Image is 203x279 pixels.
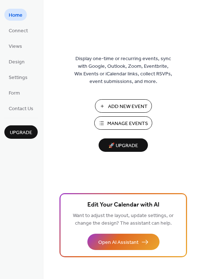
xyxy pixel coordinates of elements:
[73,211,174,228] span: Want to adjust the layout, update settings, or change the design? The assistant can help.
[87,234,159,250] button: Open AI Assistant
[4,40,26,52] a: Views
[4,71,32,83] a: Settings
[9,89,20,97] span: Form
[9,43,22,50] span: Views
[9,58,25,66] span: Design
[4,102,38,114] a: Contact Us
[107,120,148,128] span: Manage Events
[9,74,28,82] span: Settings
[10,129,32,137] span: Upgrade
[9,105,33,113] span: Contact Us
[9,27,28,35] span: Connect
[4,55,29,67] a: Design
[108,103,148,111] span: Add New Event
[4,125,38,139] button: Upgrade
[74,55,172,86] span: Display one-time or recurring events, sync with Google, Outlook, Zoom, Eventbrite, Wix Events or ...
[4,24,32,36] a: Connect
[95,99,152,113] button: Add New Event
[94,116,152,130] button: Manage Events
[98,239,138,246] span: Open AI Assistant
[99,138,148,152] button: 🚀 Upgrade
[4,87,24,99] a: Form
[87,200,159,210] span: Edit Your Calendar with AI
[9,12,22,19] span: Home
[4,9,27,21] a: Home
[103,141,144,151] span: 🚀 Upgrade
